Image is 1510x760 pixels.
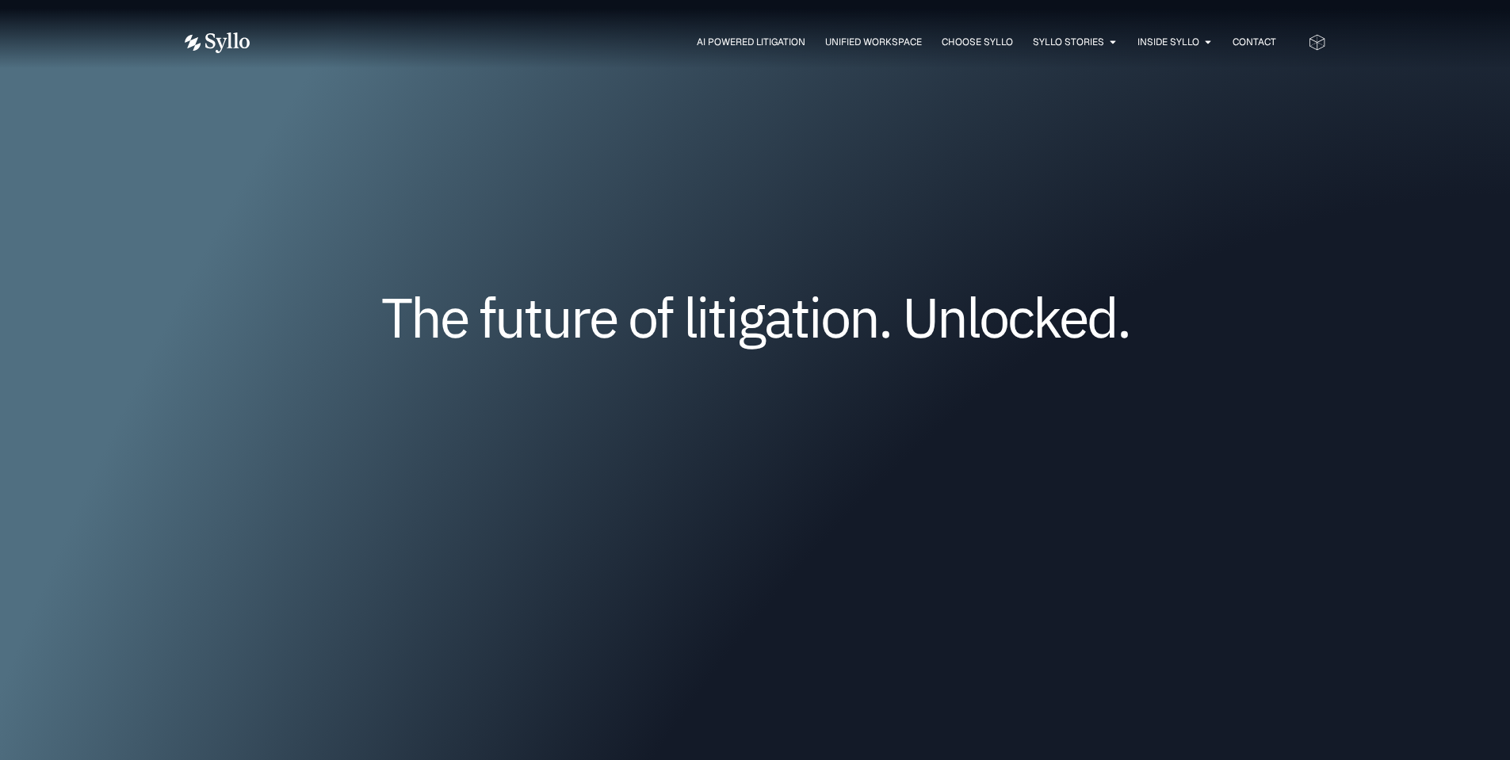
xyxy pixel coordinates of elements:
[1233,35,1276,49] a: Contact
[185,32,250,53] img: Vector
[281,35,1276,50] nav: Menu
[1137,35,1199,49] a: Inside Syllo
[942,35,1013,49] a: Choose Syllo
[697,35,805,49] a: AI Powered Litigation
[1033,35,1104,49] a: Syllo Stories
[825,35,922,49] a: Unified Workspace
[280,291,1231,343] h1: The future of litigation. Unlocked.
[281,35,1276,50] div: Menu Toggle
